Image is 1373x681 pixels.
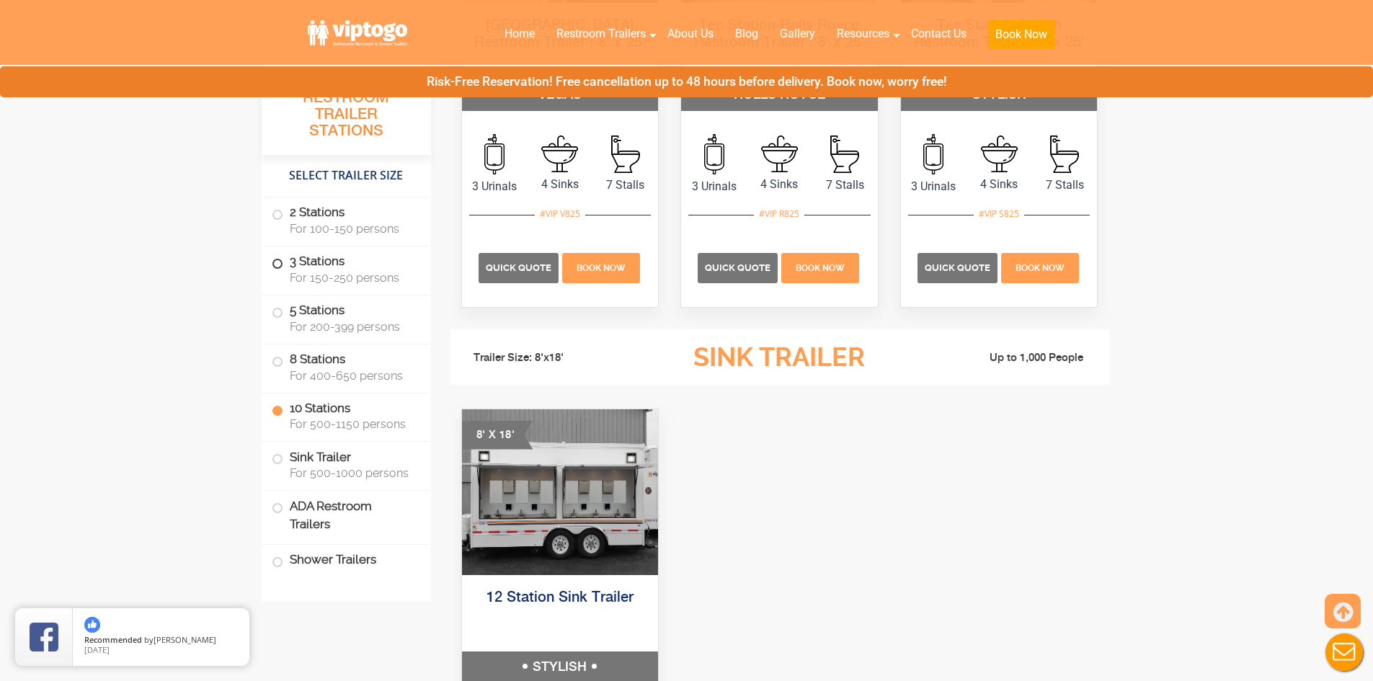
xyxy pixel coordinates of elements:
div: #VIP V825 [535,205,585,223]
h3: All Portable Restroom Trailer Stations [262,68,431,155]
span: 4 Sinks [967,176,1032,193]
img: an icon of urinal [484,134,505,174]
a: Resources [826,18,900,50]
a: Book Now [999,260,1080,274]
div: #VIP S825 [974,205,1024,223]
button: Live Chat [1315,623,1373,681]
h3: Sink Trailer [621,344,937,373]
li: Trailer Size: 8'x18' [461,337,622,380]
span: Quick Quote [925,262,990,273]
img: an icon of stall [830,135,859,173]
a: Blog [724,18,769,50]
span: For 500-1150 persons [290,417,414,431]
button: Book Now [988,20,1054,49]
a: About Us [657,18,724,50]
span: Book Now [1016,263,1065,273]
img: Portable Sink Trailer [462,409,659,575]
span: Book Now [577,263,626,273]
a: Quick Quote [698,260,780,274]
label: ADA Restroom Trailers [272,491,421,540]
label: 8 Stations [272,344,421,389]
span: 3 Urinals [681,178,747,195]
label: Sink Trailer [272,442,421,486]
span: 3 Urinals [462,178,528,195]
label: 2 Stations [272,197,421,242]
label: 10 Stations [272,393,421,438]
label: 3 Stations [272,246,421,291]
span: For 100-150 persons [290,222,414,236]
span: For 200-399 persons [290,320,414,334]
a: Restroom Trailers [546,18,657,50]
img: thumbs up icon [84,617,100,633]
a: 12 Station Sink Trailer [486,590,634,605]
span: 7 Stalls [592,177,658,194]
li: Up to 1,000 People [938,350,1099,367]
h4: Select Trailer Size [262,162,431,190]
a: Book Now [560,260,641,274]
span: 7 Stalls [812,177,878,194]
span: 3 Urinals [901,178,967,195]
span: by [84,636,238,646]
span: Recommended [84,634,142,645]
span: Book Now [796,263,845,273]
a: Home [494,18,546,50]
span: 4 Sinks [527,176,592,193]
label: Shower Trailers [272,545,421,576]
span: For 500-1000 persons [290,466,414,480]
img: an icon of sink [761,135,798,172]
a: Quick Quote [479,260,561,274]
img: an icon of urinal [704,134,724,174]
a: Quick Quote [917,260,1000,274]
span: [DATE] [84,644,110,655]
span: 4 Sinks [747,176,812,193]
a: Gallery [769,18,826,50]
img: Review Rating [30,623,58,651]
div: 8' X 18' [462,421,533,450]
span: [PERSON_NAME] [154,634,216,645]
span: For 150-250 persons [290,271,414,285]
span: For 400-650 persons [290,369,414,383]
label: 5 Stations [272,295,421,340]
span: Quick Quote [486,262,551,273]
img: an icon of stall [611,135,640,173]
span: Quick Quote [705,262,770,273]
img: an icon of sink [541,135,578,172]
div: #VIP R825 [754,205,804,223]
a: Book Now [780,260,861,274]
span: 7 Stalls [1032,177,1098,194]
img: an icon of stall [1050,135,1079,173]
img: an icon of urinal [923,134,943,174]
a: Contact Us [900,18,977,50]
img: an icon of sink [981,135,1018,172]
a: Book Now [977,18,1065,58]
